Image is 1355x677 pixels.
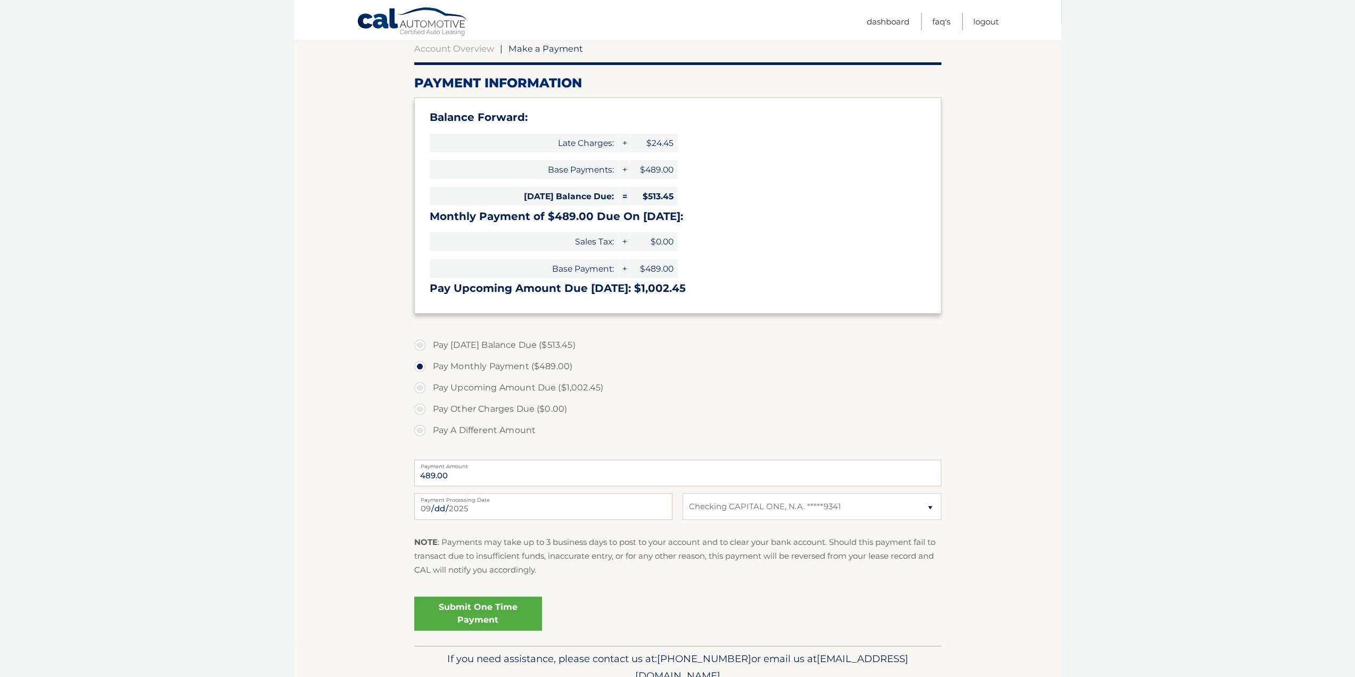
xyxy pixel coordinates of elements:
a: Logout [973,13,999,30]
span: $489.00 [630,160,678,179]
a: FAQ's [932,13,950,30]
input: Payment Amount [414,460,941,486]
span: Sales Tax: [430,232,618,251]
a: Cal Automotive [357,7,469,38]
h3: Pay Upcoming Amount Due [DATE]: $1,002.45 [430,282,926,295]
span: = [619,187,629,206]
h3: Balance Forward: [430,111,926,124]
span: Base Payment: [430,259,618,278]
label: Pay [DATE] Balance Due ($513.45) [414,335,941,356]
p: : Payments may take up to 3 business days to post to your account and to clear your bank account.... [414,535,941,577]
span: Base Payments: [430,160,618,179]
label: Payment Amount [414,460,941,468]
strong: NOTE [414,537,438,547]
a: Account Overview [414,43,494,54]
span: Late Charges: [430,134,618,152]
span: | [500,43,503,54]
span: $0.00 [630,232,678,251]
span: $489.00 [630,259,678,278]
span: + [619,160,629,179]
label: Pay Monthly Payment ($489.00) [414,356,941,377]
span: [PHONE_NUMBER] [657,652,751,665]
h2: Payment Information [414,75,941,91]
a: Submit One Time Payment [414,597,542,631]
span: $513.45 [630,187,678,206]
label: Pay Other Charges Due ($0.00) [414,398,941,420]
span: [DATE] Balance Due: [430,187,618,206]
h3: Monthly Payment of $489.00 Due On [DATE]: [430,210,926,223]
span: $24.45 [630,134,678,152]
input: Payment Date [414,493,672,520]
span: + [619,259,629,278]
span: + [619,134,629,152]
a: Dashboard [867,13,909,30]
span: + [619,232,629,251]
label: Pay Upcoming Amount Due ($1,002.45) [414,377,941,398]
span: Make a Payment [508,43,583,54]
label: Payment Processing Date [414,493,672,502]
label: Pay A Different Amount [414,420,941,441]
